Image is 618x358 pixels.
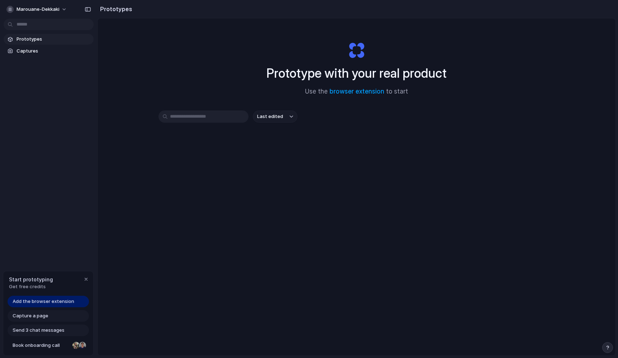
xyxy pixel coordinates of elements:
span: Book onboarding call [13,342,70,349]
span: Send 3 chat messages [13,327,64,334]
div: Christian Iacullo [78,341,87,350]
h1: Prototype with your real product [267,64,447,83]
span: Last edited [257,113,283,120]
a: browser extension [330,88,384,95]
a: Book onboarding call [8,340,89,351]
span: Capture a page [13,312,48,320]
h2: Prototypes [97,5,132,13]
span: marouane-dekkaki [17,6,59,13]
button: marouane-dekkaki [4,4,71,15]
span: Captures [17,47,91,55]
span: Start prototyping [9,276,53,283]
span: Get free credits [9,283,53,290]
a: Captures [4,46,94,56]
span: Prototypes [17,36,91,43]
span: Use the to start [305,87,408,96]
div: Nicole Kubica [72,341,80,350]
button: Last edited [253,110,297,123]
a: Prototypes [4,34,94,45]
span: Add the browser extension [13,298,74,305]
